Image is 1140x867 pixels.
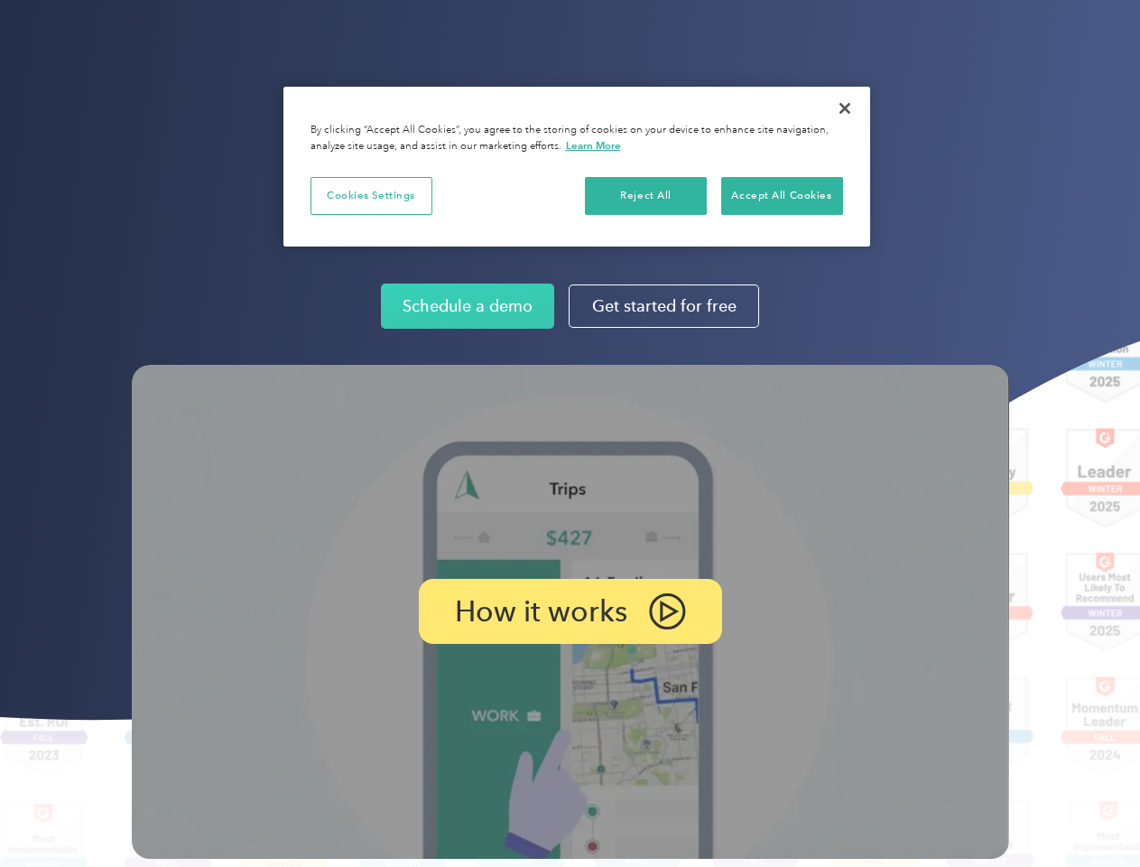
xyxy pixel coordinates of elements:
[569,284,759,328] a: Get started for free
[585,177,707,215] button: Reject All
[310,177,432,215] button: Cookies Settings
[455,601,627,622] p: How it works
[283,87,870,247] div: Privacy
[283,87,870,247] div: Cookie banner
[721,177,843,215] button: Accept All Cookies
[566,139,621,152] a: More information about your privacy, opens in a new tab
[825,89,865,128] button: Close
[310,123,843,154] div: By clicking “Accept All Cookies”, you agree to the storing of cookies on your device to enhance s...
[381,284,554,329] a: Schedule a demo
